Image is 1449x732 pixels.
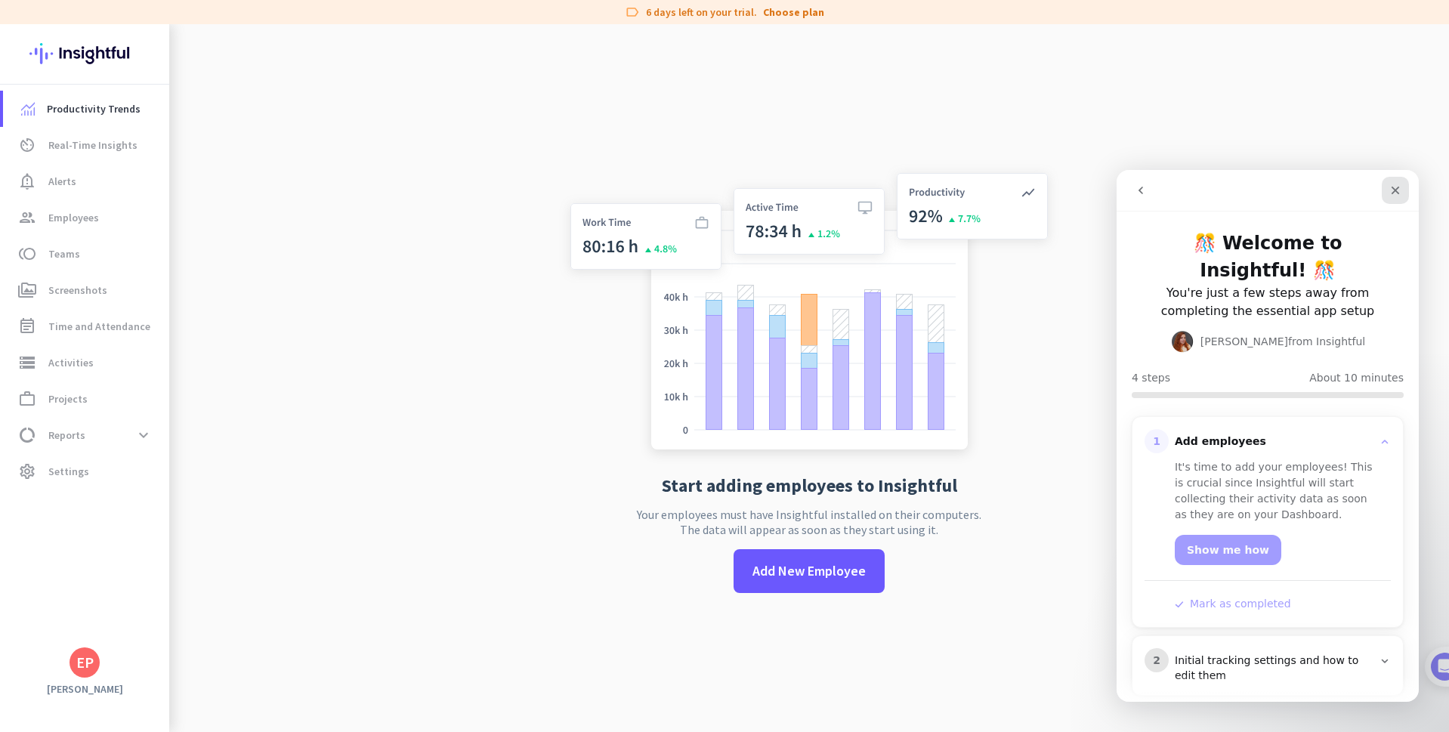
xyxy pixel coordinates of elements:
[18,245,36,263] i: toll
[48,317,150,335] span: Time and Attendance
[662,477,957,495] h2: Start adding employees to Insightful
[3,127,169,163] a: av_timerReal-Time Insights
[47,100,141,118] span: Productivity Trends
[48,245,80,263] span: Teams
[3,453,169,490] a: settingsSettings
[18,317,36,335] i: event_note
[48,208,99,227] span: Employees
[48,390,88,408] span: Projects
[3,308,169,344] a: event_noteTime and Attendance
[48,136,137,154] span: Real-Time Insights
[3,417,169,453] a: data_usageReportsexpand_more
[559,164,1059,465] img: no-search-results
[48,172,76,190] span: Alerts
[18,426,36,444] i: data_usage
[752,561,866,581] span: Add New Employee
[1117,170,1419,702] iframe: Intercom live chat
[3,199,169,236] a: groupEmployees
[3,344,169,381] a: storageActivities
[76,655,94,670] div: EP
[48,354,94,372] span: Activities
[734,549,885,593] button: Add New Employee
[3,381,169,417] a: work_outlineProjects
[18,354,36,372] i: storage
[3,236,169,272] a: tollTeams
[21,102,35,116] img: menu-item
[18,208,36,227] i: group
[48,426,85,444] span: Reports
[3,91,169,127] a: menu-itemProductivity Trends
[3,272,169,308] a: perm_mediaScreenshots
[18,390,36,408] i: work_outline
[18,136,36,154] i: av_timer
[637,507,981,537] p: Your employees must have Insightful installed on their computers. The data will appear as soon as...
[625,5,640,20] i: label
[3,163,169,199] a: notification_importantAlerts
[48,281,107,299] span: Screenshots
[29,24,140,83] img: Insightful logo
[130,422,157,449] button: expand_more
[48,462,89,480] span: Settings
[763,5,824,20] a: Choose plan
[18,462,36,480] i: settings
[18,172,36,190] i: notification_important
[18,281,36,299] i: perm_media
